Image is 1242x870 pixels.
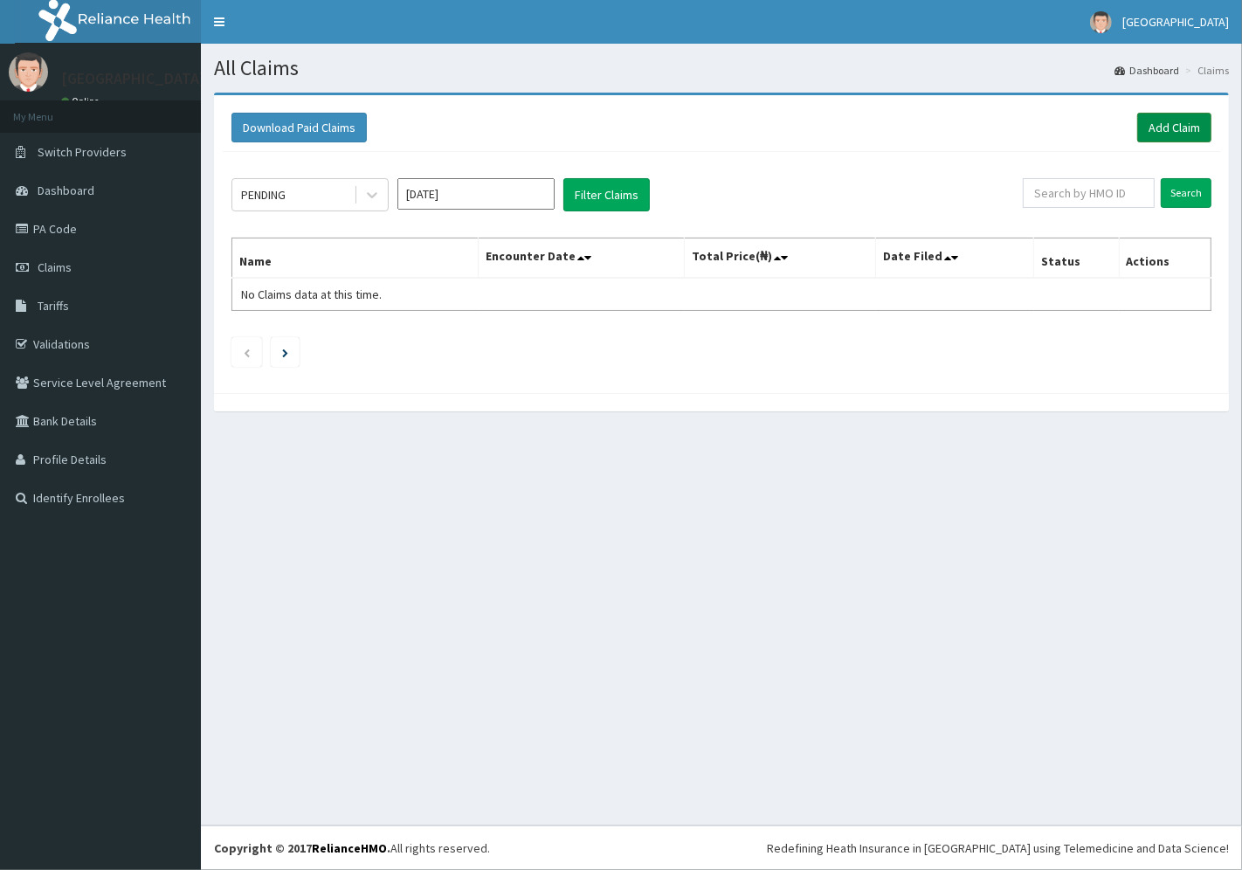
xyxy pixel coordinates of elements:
th: Name [232,238,479,279]
a: Add Claim [1137,113,1211,142]
th: Actions [1119,238,1211,279]
input: Search by HMO ID [1023,178,1155,208]
span: No Claims data at this time. [241,287,382,302]
span: Dashboard [38,183,94,198]
button: Filter Claims [563,178,650,211]
th: Encounter Date [479,238,685,279]
a: RelianceHMO [312,840,387,856]
a: Next page [282,344,288,360]
span: Switch Providers [38,144,127,160]
input: Search [1161,178,1211,208]
button: Download Paid Claims [231,113,367,142]
a: Previous page [243,344,251,360]
a: Dashboard [1114,63,1179,78]
img: User Image [9,52,48,92]
th: Status [1034,238,1120,279]
div: PENDING [241,186,286,204]
input: Select Month and Year [397,178,555,210]
span: [GEOGRAPHIC_DATA] [1122,14,1229,30]
div: Redefining Heath Insurance in [GEOGRAPHIC_DATA] using Telemedicine and Data Science! [767,839,1229,857]
img: User Image [1090,11,1112,33]
h1: All Claims [214,57,1229,79]
p: [GEOGRAPHIC_DATA] [61,71,205,86]
span: Tariffs [38,298,69,314]
strong: Copyright © 2017 . [214,840,390,856]
a: Online [61,95,103,107]
span: Claims [38,259,72,275]
th: Date Filed [876,238,1034,279]
th: Total Price(₦) [685,238,876,279]
li: Claims [1181,63,1229,78]
footer: All rights reserved. [201,825,1242,870]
